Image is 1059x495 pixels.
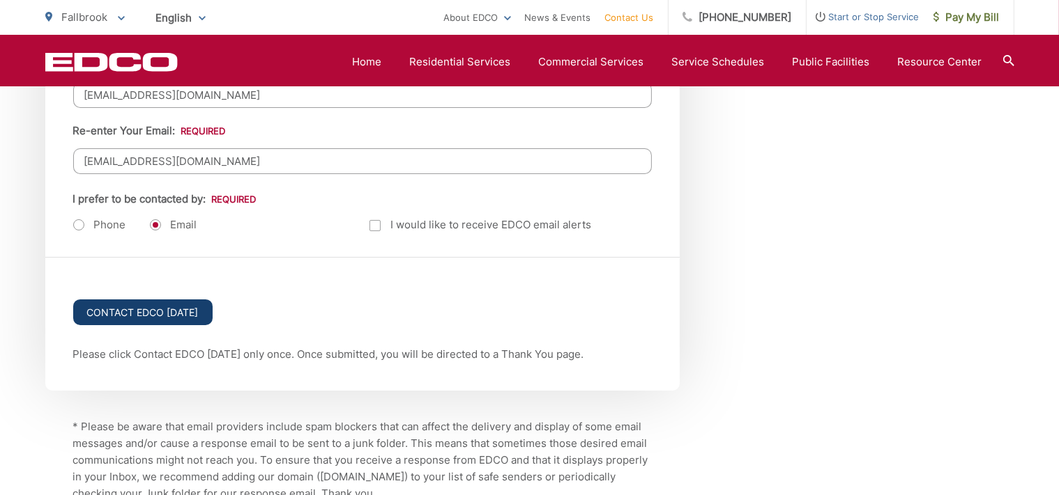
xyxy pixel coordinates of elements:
a: About EDCO [444,9,511,26]
a: Residential Services [410,54,511,70]
a: EDCD logo. Return to the homepage. [45,52,178,72]
span: Pay My Bill [934,9,1000,26]
a: Contact Us [605,9,654,26]
a: News & Events [525,9,591,26]
a: Home [353,54,382,70]
label: I would like to receive EDCO email alerts [369,217,592,233]
label: Phone [73,218,126,232]
span: Fallbrook [62,10,108,24]
span: English [146,6,216,30]
a: Resource Center [898,54,982,70]
label: Re-enter Your Email: [73,125,226,137]
a: Service Schedules [672,54,765,70]
a: Public Facilities [793,54,870,70]
input: Contact EDCO [DATE] [73,299,213,325]
label: Email [150,218,197,232]
p: Please click Contact EDCO [DATE] only once. Once submitted, you will be directed to a Thank You p... [73,346,652,363]
a: Commercial Services [539,54,644,70]
label: I prefer to be contacted by: [73,193,257,205]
